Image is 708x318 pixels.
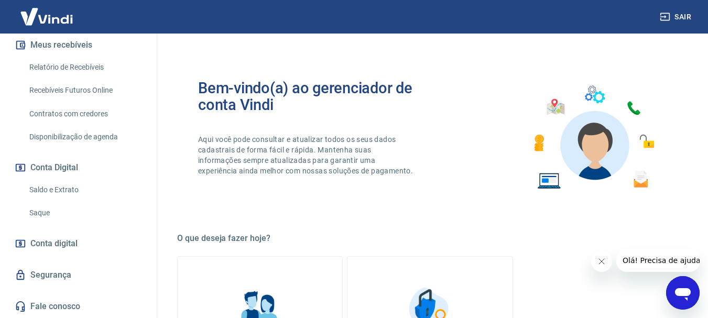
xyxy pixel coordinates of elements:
a: Contratos com credores [25,103,144,125]
a: Relatório de Recebíveis [25,57,144,78]
a: Segurança [13,264,144,287]
iframe: Mensagem da empresa [616,249,700,272]
a: Saldo e Extrato [25,179,144,201]
p: Aqui você pode consultar e atualizar todos os seus dados cadastrais de forma fácil e rápida. Mant... [198,134,415,176]
button: Conta Digital [13,156,144,179]
a: Disponibilização de agenda [25,126,144,148]
img: Imagem de um avatar masculino com diversos icones exemplificando as funcionalidades do gerenciado... [525,80,662,195]
span: Conta digital [30,236,78,251]
h2: Bem-vindo(a) ao gerenciador de conta Vindi [198,80,430,113]
a: Conta digital [13,232,144,255]
a: Fale conosco [13,295,144,318]
a: Saque [25,202,144,224]
iframe: Fechar mensagem [591,251,612,272]
button: Sair [658,7,695,27]
a: Recebíveis Futuros Online [25,80,144,101]
span: Olá! Precisa de ajuda? [6,7,88,16]
h5: O que deseja fazer hoje? [177,233,683,244]
button: Meus recebíveis [13,34,144,57]
img: Vindi [13,1,81,32]
iframe: Botão para abrir a janela de mensagens [666,276,700,310]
